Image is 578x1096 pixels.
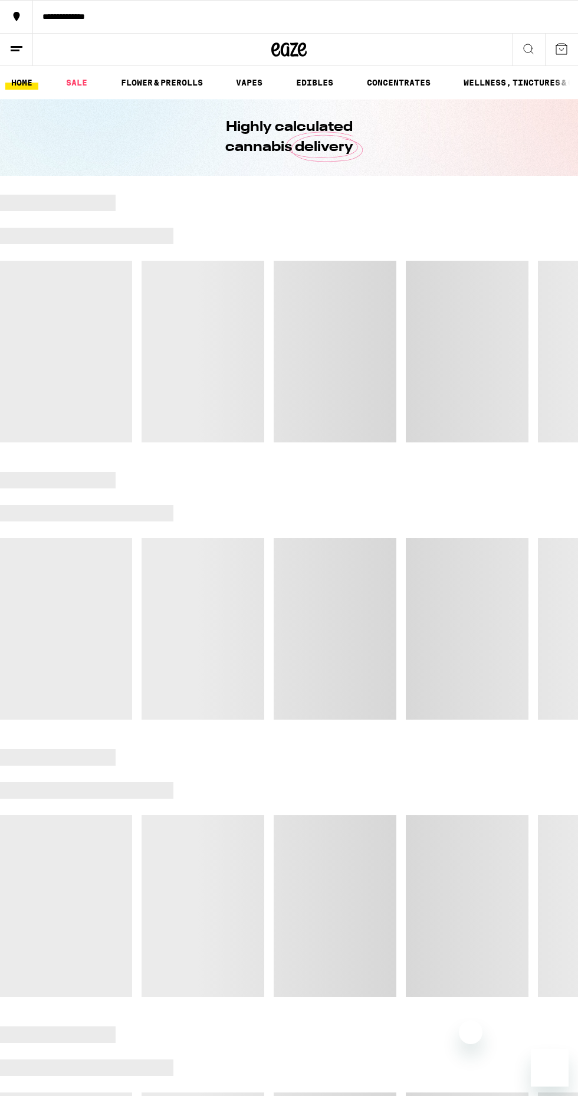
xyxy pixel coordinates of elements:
h1: Highly calculated cannabis delivery [192,117,386,157]
a: FLOWER & PREROLLS [115,76,209,90]
a: CONCENTRATES [361,76,436,90]
iframe: Close message [459,1020,482,1044]
a: VAPES [230,76,268,90]
a: HOME [5,76,38,90]
a: EDIBLES [290,76,339,90]
iframe: Button to launch messaging window [531,1049,569,1087]
a: SALE [60,76,93,90]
